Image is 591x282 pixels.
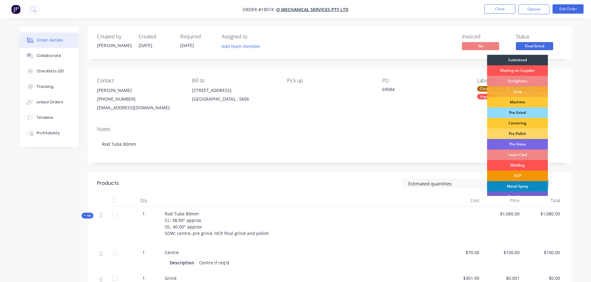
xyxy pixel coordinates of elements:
[487,55,548,65] div: Submitted
[218,42,264,50] button: Add team member
[82,213,93,219] button: Kit
[139,34,173,40] div: Created
[484,4,515,14] button: Close
[487,150,548,160] div: Laser Clad
[180,42,194,48] span: [DATE]
[170,258,197,267] div: Description
[97,86,182,95] div: [PERSON_NAME]
[37,99,63,105] div: Linked Orders
[139,42,152,48] span: [DATE]
[487,128,548,139] div: Pre Polish
[20,33,78,48] button: Order details
[516,42,553,50] span: Final Grind
[192,86,277,106] div: [STREET_ADDRESS][GEOGRAPHIC_DATA], , 5606
[462,34,508,40] div: Invoiced
[192,95,277,103] div: [GEOGRAPHIC_DATA], , 5606
[83,213,92,218] span: Kit
[518,4,549,14] button: Options
[382,86,460,95] div: 69084
[165,211,269,236] span: Rod Tube 80mm CL: 38.00" approx OL: 40.00" approx SOW: centre, pre grind, HCP, final grind and po...
[142,210,145,217] span: 1
[553,4,584,14] button: Edit Order
[37,84,54,89] div: Tracking
[444,249,479,256] span: $70.00
[97,135,562,154] div: Rod Tube 80mm
[165,249,179,255] span: Centre
[192,86,277,95] div: [STREET_ADDRESS]
[192,78,277,84] div: Bill to
[37,68,64,74] div: Checklists 0/0
[487,107,548,118] div: Pre Grind
[525,275,560,281] span: $0.00
[487,171,548,181] div: HCP
[487,86,548,97] div: Strip
[37,37,63,43] div: Order details
[444,275,479,281] span: $301.00
[20,110,78,125] button: Timeline
[97,180,119,187] div: Products
[97,78,182,84] div: Contact
[20,125,78,141] button: Profitability
[20,48,78,63] button: Collaborate
[487,118,548,128] div: Centering
[97,86,182,112] div: [PERSON_NAME][PHONE_NUMBER][EMAIL_ADDRESS][DOMAIN_NAME]
[97,103,182,112] div: [EMAIL_ADDRESS][DOMAIN_NAME]
[487,65,548,76] div: Waiting on Supplier
[125,194,162,207] div: Qty
[525,210,560,217] span: $1,080.00
[222,42,264,50] button: Add team member
[97,34,131,40] div: Created by
[487,192,548,202] div: Final Hone
[222,34,284,40] div: Assigned to
[487,97,548,107] div: Machine
[165,275,177,281] span: Grind
[142,249,145,256] span: 1
[197,258,232,267] div: Centre if req'd
[484,210,520,217] span: $1,080.00
[97,126,562,132] div: Notes
[484,249,520,256] span: $100.00
[180,34,214,40] div: Required
[20,63,78,79] button: Checklists 0/0
[287,78,372,84] div: Pick up
[484,275,520,281] span: $0.001
[522,194,562,207] div: Total
[487,181,548,192] div: Metal Spray
[487,160,548,171] div: Welding
[37,115,53,120] div: Timeline
[516,42,553,51] button: Final Grind
[487,76,548,86] div: Straighten
[20,94,78,110] button: Linked Orders
[37,53,61,59] div: Collaborate
[477,78,562,84] div: Labels
[487,139,548,150] div: Pre Hone
[441,194,482,207] div: Cost
[20,79,78,94] button: Tracking
[243,7,276,12] span: Order #18074 -
[477,86,506,92] div: Chrome Plate
[142,275,145,281] span: 1
[482,194,522,207] div: Price
[276,7,348,12] a: Q Mechanical Services Pty Ltd
[37,130,60,136] div: Profitability
[382,78,467,84] div: PO
[97,42,131,49] div: [PERSON_NAME]
[477,94,495,99] div: Urgent
[516,34,562,40] div: Status
[462,42,499,50] span: No
[525,249,560,256] span: $100.00
[97,95,182,103] div: [PHONE_NUMBER]
[11,5,20,14] img: Factory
